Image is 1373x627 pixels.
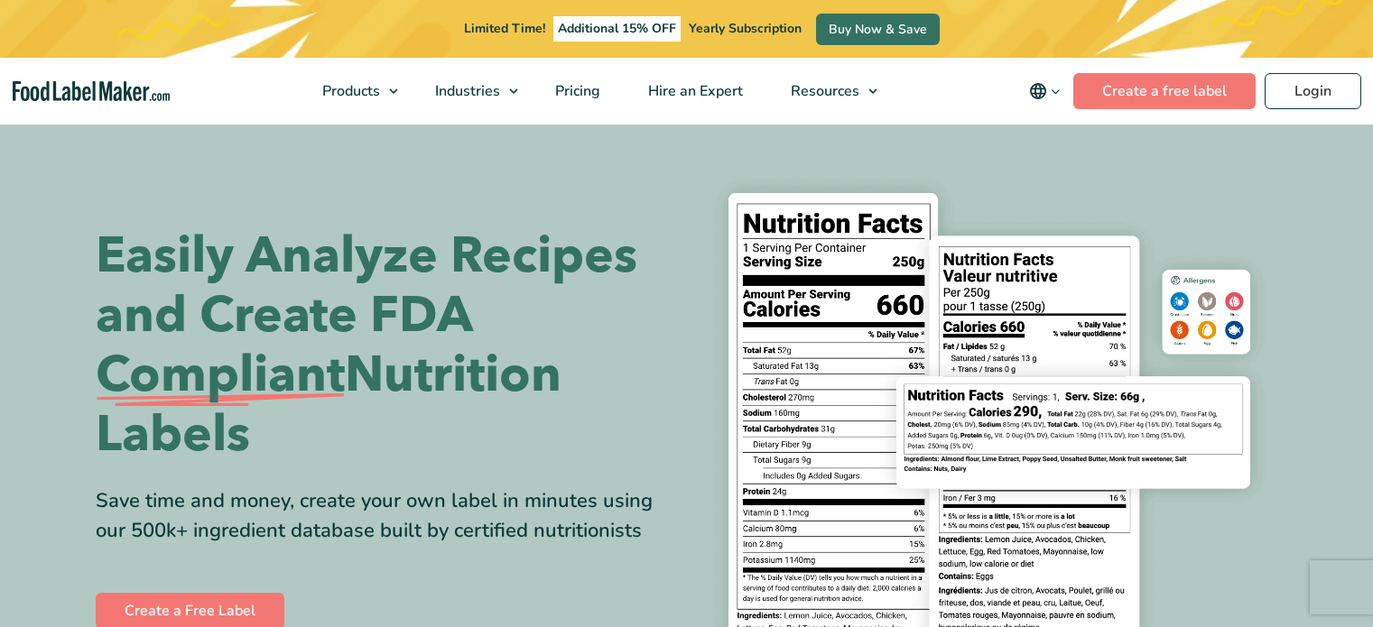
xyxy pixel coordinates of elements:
[96,346,345,405] span: Compliant
[643,81,745,101] span: Hire an Expert
[1073,73,1256,109] a: Create a free label
[625,58,763,124] a: Hire an Expert
[317,81,382,101] span: Products
[550,81,602,101] span: Pricing
[785,81,861,101] span: Resources
[532,58,620,124] a: Pricing
[430,81,502,101] span: Industries
[689,20,802,37] span: Yearly Subscription
[412,58,527,124] a: Industries
[767,58,886,124] a: Resources
[464,20,545,37] span: Limited Time!
[299,58,407,124] a: Products
[96,486,673,546] div: Save time and money, create your own label in minutes using our 500k+ ingredient database built b...
[816,14,940,45] a: Buy Now & Save
[553,16,681,41] span: Additional 15% OFF
[1265,73,1361,109] a: Login
[96,226,673,465] h1: Easily Analyze Recipes and Create FDA Nutrition Labels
